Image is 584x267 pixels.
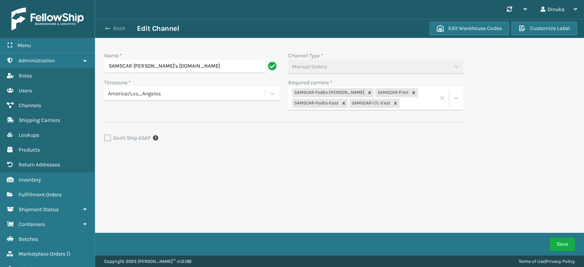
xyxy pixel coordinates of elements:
[519,256,575,267] div: |
[546,259,575,264] a: Privacy Policy
[19,102,41,109] span: Channels
[19,206,59,213] span: Shipment Status
[292,99,340,108] div: SAMSCAR-FedEx-East
[102,25,137,32] button: Back
[19,177,41,183] span: Inventory
[104,256,192,267] p: Copyright 2023 [PERSON_NAME]™ v 1.0.186
[288,79,332,87] label: Required carriers
[17,42,31,49] span: Menu
[288,52,323,60] label: Channel Type
[349,99,391,108] div: SAMSCAR-LTL-East
[104,135,151,141] label: Don't Ship ASAP
[104,79,131,87] label: Timezone
[375,88,409,97] div: SAMSCAR-Pilot
[519,259,545,264] a: Terms of Use
[11,8,84,30] img: logo
[137,24,179,33] h3: Edit Channel
[19,221,45,228] span: Containers
[511,22,577,35] button: Customize Label
[19,161,60,168] span: Return Addresses
[67,251,70,257] span: ( )
[104,52,122,60] label: Name
[19,251,65,257] span: Marketplace Orders
[108,90,266,98] div: America/Los_Angeles
[19,236,38,242] span: Batches
[19,191,62,198] span: Fulfillment Orders
[19,57,55,64] span: Administration
[19,117,60,123] span: Shipping Carriers
[292,88,365,97] div: SAMSCAR-FedEx-[PERSON_NAME]
[19,87,32,94] span: Users
[430,22,509,35] button: Edit Warehouse Codes
[19,147,40,153] span: Products
[19,132,39,138] span: Lookups
[19,73,32,79] span: Roles
[550,237,575,251] button: Save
